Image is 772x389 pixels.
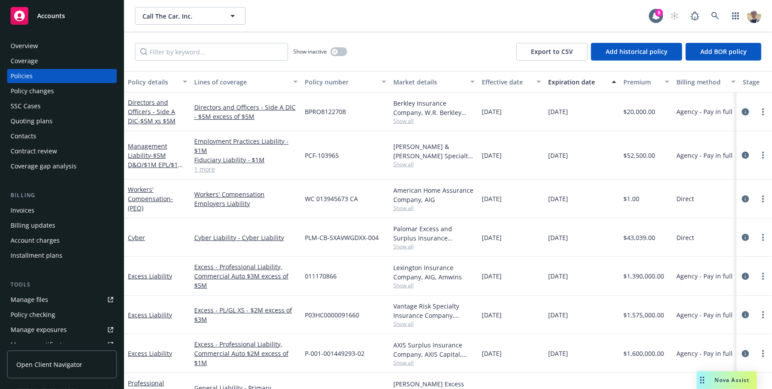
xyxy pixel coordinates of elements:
[548,271,568,281] span: [DATE]
[666,7,684,25] a: Start snowing
[740,194,751,204] a: circleInformation
[393,224,475,243] div: Palomar Excess and Surplus Insurance Company, [GEOGRAPHIC_DATA], Cowbell Cyber
[482,271,502,281] span: [DATE]
[7,129,117,143] a: Contacts
[676,151,733,160] span: Agency - Pay in full
[697,371,757,389] button: Nova Assist
[11,144,57,158] div: Contract review
[142,11,219,21] span: Call The Car, Inc.
[37,12,65,19] span: Accounts
[676,194,694,203] span: Direct
[740,107,751,117] a: circleInformation
[7,54,117,68] a: Coverage
[393,160,475,168] span: Show all
[7,323,117,337] a: Manage exposures
[747,9,761,23] img: photo
[673,71,739,92] button: Billing method
[740,309,751,320] a: circleInformation
[11,54,38,68] div: Coverage
[740,271,751,282] a: circleInformation
[305,233,379,242] span: PLM-CB-SXAVWGDXX-004
[390,71,478,92] button: Market details
[676,271,733,281] span: Agency - Pay in full
[128,233,145,242] a: Cyber
[7,159,117,173] a: Coverage gap analysis
[305,194,358,203] span: WC 013945673 CA
[393,282,475,289] span: Show all
[548,107,568,116] span: [DATE]
[305,349,365,358] span: P-001-001449293-02
[11,338,69,352] div: Manage certificates
[305,151,339,160] span: PCF-103965
[128,349,172,358] a: Excess Liability
[531,47,573,56] span: Export to CSV
[482,151,502,160] span: [DATE]
[7,218,117,233] a: Billing updates
[393,263,475,282] div: Lexington Insurance Company, AIG, Amwins
[686,7,704,25] a: Report a Bug
[606,47,668,56] span: Add historical policy
[128,77,177,87] div: Policy details
[128,98,176,125] a: Directors and Officers - Side A DIC
[700,47,747,56] span: Add BOR policy
[623,271,664,281] span: $1,390,000.00
[7,114,117,128] a: Quoting plans
[7,4,117,28] a: Accounts
[623,310,664,320] span: $1,575,000.00
[686,43,761,61] button: Add BOR policy
[740,232,751,243] a: circleInformation
[7,280,117,289] div: Tools
[194,305,298,324] a: Excess - PL/GL XS - $2M excess of $3M
[7,69,117,83] a: Policies
[194,103,298,121] a: Directors and Officers - Side A DIC - $5M excess of $5M
[623,107,655,116] span: $20,000.00
[305,271,337,281] span: 011170866
[393,99,475,117] div: Berkley Insurance Company, W.R. Berkley Corporation
[740,348,751,359] a: circleInformation
[7,338,117,352] a: Manage certificates
[715,376,750,384] span: Nova Assist
[305,107,346,116] span: BPRO8122708
[194,262,298,290] a: Excess - Professional Liability, Commercial Auto $3M excess of $5M
[191,71,301,92] button: Lines of coverage
[11,248,62,263] div: Installment plans
[7,233,117,248] a: Account charges
[393,142,475,160] div: [PERSON_NAME] & [PERSON_NAME] Specialty Insurance Company, [PERSON_NAME] & [PERSON_NAME] ([GEOGRA...
[743,77,770,87] div: Stage
[128,311,172,319] a: Excess Liability
[727,7,745,25] a: Switch app
[194,199,298,208] a: Employers Liability
[758,309,768,320] a: more
[482,310,502,320] span: [DATE]
[393,320,475,328] span: Show all
[301,71,390,92] button: Policy number
[623,77,660,87] div: Premium
[758,232,768,243] a: more
[7,191,117,200] div: Billing
[7,84,117,98] a: Policy changes
[676,233,694,242] span: Direct
[194,77,288,87] div: Lines of coverage
[11,84,54,98] div: Policy changes
[482,233,502,242] span: [DATE]
[623,349,664,358] span: $1,600,000.00
[11,99,41,113] div: SSC Cases
[482,107,502,116] span: [DATE]
[11,129,36,143] div: Contacts
[128,272,172,280] a: Excess Liability
[548,310,568,320] span: [DATE]
[482,77,531,87] div: Effective date
[697,371,708,389] div: Drag to move
[11,233,60,248] div: Account charges
[623,233,655,242] span: $43,039.00
[194,190,298,199] a: Workers' Compensation
[393,117,475,125] span: Show all
[548,194,568,203] span: [DATE]
[128,151,184,178] span: - $5M D&O/$1M EPL/$1M FID
[655,9,663,17] div: 9
[623,194,639,203] span: $1.00
[305,310,359,320] span: P03HC0000091660
[482,349,502,358] span: [DATE]
[11,293,48,307] div: Manage files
